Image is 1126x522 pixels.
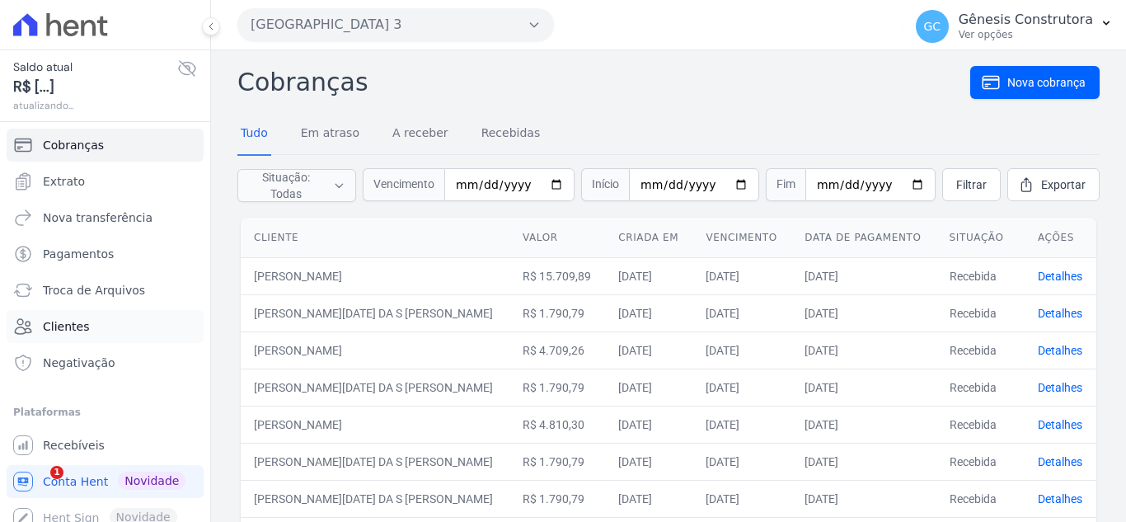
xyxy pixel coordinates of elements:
[7,129,204,162] a: Cobranças
[7,274,204,307] a: Troca de Arquivos
[766,168,805,201] span: Fim
[7,465,204,498] a: Conta Hent Novidade
[1007,74,1086,91] span: Nova cobrança
[118,472,185,490] span: Novidade
[970,66,1100,99] a: Nova cobrança
[1038,344,1082,357] a: Detalhes
[791,257,936,294] td: [DATE]
[692,480,791,517] td: [DATE]
[241,257,509,294] td: [PERSON_NAME]
[43,355,115,371] span: Negativação
[43,246,114,262] span: Pagamentos
[43,437,105,454] span: Recebíveis
[1041,176,1086,193] span: Exportar
[605,443,692,480] td: [DATE]
[13,402,197,422] div: Plataformas
[923,21,941,32] span: GC
[605,218,692,258] th: Criada em
[1038,381,1082,394] a: Detalhes
[241,218,509,258] th: Cliente
[1038,492,1082,506] a: Detalhes
[13,76,177,98] span: R$ [...]
[43,173,85,190] span: Extrato
[942,168,1001,201] a: Filtrar
[936,218,1025,258] th: Situação
[692,294,791,332] td: [DATE]
[13,59,177,76] span: Saldo atual
[1025,218,1096,258] th: Ações
[43,318,89,335] span: Clientes
[791,294,936,332] td: [DATE]
[237,63,970,101] h2: Cobranças
[692,257,791,294] td: [DATE]
[692,443,791,480] td: [DATE]
[43,137,104,153] span: Cobranças
[936,406,1025,443] td: Recebida
[7,310,204,343] a: Clientes
[237,8,554,41] button: [GEOGRAPHIC_DATA] 3
[605,480,692,517] td: [DATE]
[509,294,605,332] td: R$ 1.790,79
[936,257,1025,294] td: Recebida
[936,294,1025,332] td: Recebida
[791,480,936,517] td: [DATE]
[581,168,629,201] span: Início
[241,332,509,369] td: [PERSON_NAME]
[50,466,63,479] span: 1
[241,294,509,332] td: [PERSON_NAME][DATE] DA S [PERSON_NAME]
[605,294,692,332] td: [DATE]
[509,369,605,406] td: R$ 1.790,79
[16,466,56,506] iframe: Intercom live chat
[237,113,271,156] a: Tudo
[7,237,204,270] a: Pagamentos
[791,332,936,369] td: [DATE]
[936,369,1025,406] td: Recebida
[509,218,605,258] th: Valor
[509,406,605,443] td: R$ 4.810,30
[13,98,177,113] span: atualizando...
[936,443,1025,480] td: Recebida
[241,406,509,443] td: [PERSON_NAME]
[791,406,936,443] td: [DATE]
[363,168,444,201] span: Vencimento
[509,257,605,294] td: R$ 15.709,89
[298,113,363,156] a: Em atraso
[7,429,204,462] a: Recebíveis
[605,406,692,443] td: [DATE]
[791,443,936,480] td: [DATE]
[903,3,1126,49] button: GC Gênesis Construtora Ver opções
[605,332,692,369] td: [DATE]
[936,480,1025,517] td: Recebida
[7,346,204,379] a: Negativação
[7,201,204,234] a: Nova transferência
[959,12,1093,28] p: Gênesis Construtora
[43,473,108,490] span: Conta Hent
[692,218,791,258] th: Vencimento
[692,369,791,406] td: [DATE]
[791,369,936,406] td: [DATE]
[248,169,323,202] span: Situação: Todas
[509,443,605,480] td: R$ 1.790,79
[959,28,1093,41] p: Ver opções
[509,332,605,369] td: R$ 4.709,26
[605,257,692,294] td: [DATE]
[389,113,452,156] a: A receber
[241,443,509,480] td: [PERSON_NAME][DATE] DA S [PERSON_NAME]
[241,480,509,517] td: [PERSON_NAME][DATE] DA S [PERSON_NAME]
[1038,418,1082,431] a: Detalhes
[1038,270,1082,283] a: Detalhes
[936,332,1025,369] td: Recebida
[692,332,791,369] td: [DATE]
[956,176,987,193] span: Filtrar
[478,113,544,156] a: Recebidas
[1038,307,1082,320] a: Detalhes
[692,406,791,443] td: [DATE]
[1038,455,1082,468] a: Detalhes
[237,169,356,202] button: Situação: Todas
[241,369,509,406] td: [PERSON_NAME][DATE] DA S [PERSON_NAME]
[7,165,204,198] a: Extrato
[605,369,692,406] td: [DATE]
[43,282,145,299] span: Troca de Arquivos
[509,480,605,517] td: R$ 1.790,79
[791,218,936,258] th: Data de pagamento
